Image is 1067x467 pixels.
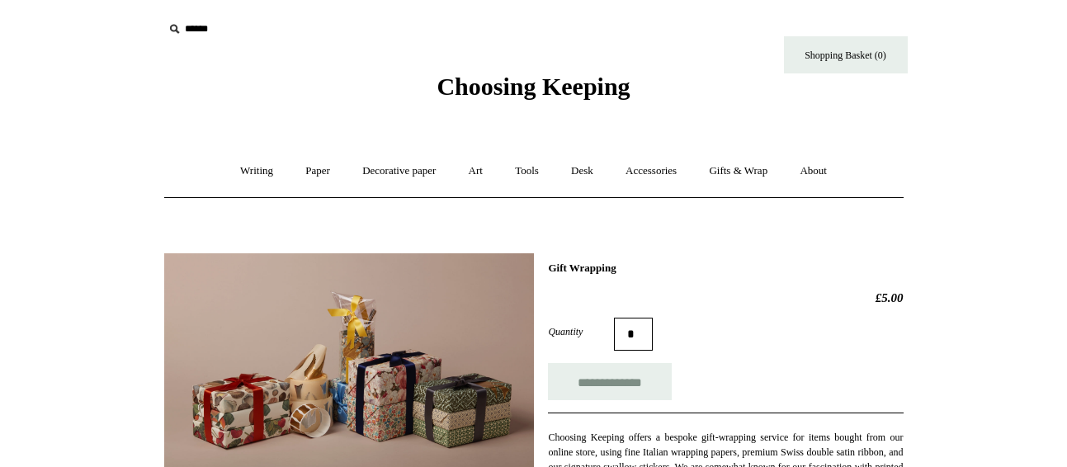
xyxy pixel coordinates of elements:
a: Art [454,149,498,193]
a: Tools [500,149,554,193]
a: Shopping Basket (0) [784,36,908,73]
a: Choosing Keeping [437,86,630,97]
h2: £5.00 [548,290,903,305]
label: Quantity [548,324,614,339]
span: Choosing Keeping [437,73,630,100]
a: Accessories [611,149,692,193]
h1: Gift Wrapping [548,262,903,275]
a: Paper [290,149,345,193]
a: Desk [556,149,608,193]
a: Gifts & Wrap [694,149,782,193]
a: Writing [225,149,288,193]
a: Decorative paper [347,149,451,193]
a: About [785,149,842,193]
